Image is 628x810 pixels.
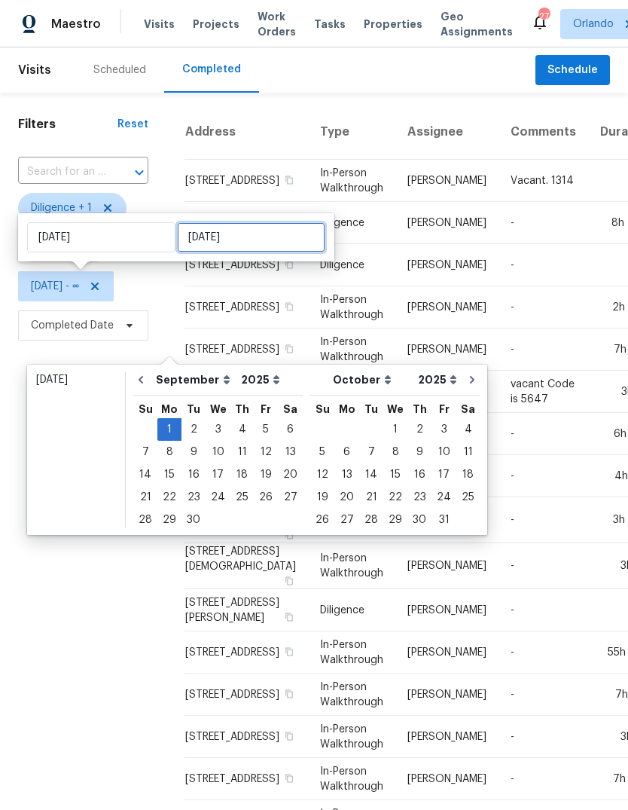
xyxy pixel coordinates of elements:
[407,486,431,509] div: Thu Oct 23 2025
[254,464,278,485] div: 19
[498,497,588,543] td: -
[184,716,308,758] td: [STREET_ADDRESS]
[157,509,181,530] div: 29
[31,279,79,294] span: [DATE] - ∞
[308,716,395,758] td: In-Person Walkthrough
[254,418,278,441] div: Fri Sep 05 2025
[498,631,588,674] td: -
[278,487,303,508] div: 27
[184,674,308,716] td: [STREET_ADDRESS]
[431,487,456,508] div: 24
[308,105,395,160] th: Type
[184,758,308,800] td: [STREET_ADDRESS]
[364,404,378,414] abbr: Tuesday
[359,464,383,485] div: 14
[31,368,121,531] ul: Date picker shortcuts
[282,729,296,743] button: Copy Address
[431,486,456,509] div: Fri Oct 24 2025
[157,509,181,531] div: Mon Sep 29 2025
[431,464,456,485] div: 17
[407,419,431,440] div: 2
[395,589,498,631] td: [PERSON_NAME]
[431,463,456,486] div: Fri Oct 17 2025
[93,63,146,78] div: Scheduled
[498,758,588,800] td: -
[184,244,308,286] td: [STREET_ADDRESS]
[498,244,588,286] td: -
[308,329,395,371] td: In-Person Walkthrough
[395,631,498,674] td: [PERSON_NAME]
[314,19,346,29] span: Tasks
[184,160,308,202] td: [STREET_ADDRESS]
[308,589,395,631] td: Diligence
[413,404,427,414] abbr: Thursday
[456,464,480,485] div: 18
[383,509,407,530] div: 29
[334,487,359,508] div: 20
[498,286,588,329] td: -
[498,543,588,589] td: -
[383,486,407,509] div: Wed Oct 22 2025
[431,509,456,530] div: 31
[161,404,178,414] abbr: Monday
[254,442,278,463] div: 12
[235,404,249,414] abbr: Thursday
[133,463,157,486] div: Sun Sep 14 2025
[181,487,206,508] div: 23
[230,463,254,486] div: Thu Sep 18 2025
[334,463,359,486] div: Mon Oct 13 2025
[184,286,308,329] td: [STREET_ADDRESS]
[456,441,480,463] div: Sat Oct 11 2025
[133,509,157,530] div: 28
[129,162,150,183] button: Open
[359,441,383,463] div: Tue Oct 07 2025
[308,202,395,244] td: Diligence
[310,487,334,508] div: 19
[498,329,588,371] td: -
[383,487,407,508] div: 22
[395,160,498,202] td: [PERSON_NAME]
[278,418,303,441] div: Sat Sep 06 2025
[254,441,278,463] div: Fri Sep 12 2025
[282,772,296,785] button: Copy Address
[310,509,334,531] div: Sun Oct 26 2025
[364,17,422,32] span: Properties
[133,486,157,509] div: Sun Sep 21 2025
[282,574,296,588] button: Copy Address
[461,365,483,395] button: Go to next month
[157,487,181,508] div: 22
[316,404,330,414] abbr: Sunday
[230,441,254,463] div: Thu Sep 11 2025
[157,441,181,463] div: Mon Sep 08 2025
[431,509,456,531] div: Fri Oct 31 2025
[206,486,230,509] div: Wed Sep 24 2025
[193,17,239,32] span: Projects
[206,463,230,486] div: Wed Sep 17 2025
[206,419,230,440] div: 3
[456,486,480,509] div: Sat Oct 25 2025
[456,419,480,440] div: 4
[117,117,148,132] div: Reset
[407,487,431,508] div: 23
[395,329,498,371] td: [PERSON_NAME]
[498,371,588,413] td: vacant Code is 5647
[359,486,383,509] div: Tue Oct 21 2025
[27,222,175,252] input: Start date
[334,509,359,530] div: 27
[206,441,230,463] div: Wed Sep 10 2025
[359,509,383,531] div: Tue Oct 28 2025
[439,404,450,414] abbr: Friday
[230,419,254,440] div: 4
[181,442,206,463] div: 9
[359,463,383,486] div: Tue Oct 14 2025
[258,9,296,39] span: Work Orders
[181,463,206,486] div: Tue Sep 16 2025
[547,61,598,80] span: Schedule
[308,674,395,716] td: In-Person Walkthrough
[538,9,549,24] div: 27
[498,589,588,631] td: -
[18,160,106,184] input: Search for an address...
[359,442,383,463] div: 7
[133,464,157,485] div: 14
[36,372,116,387] div: [DATE]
